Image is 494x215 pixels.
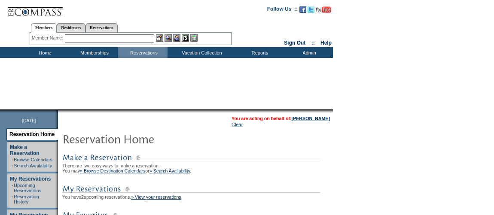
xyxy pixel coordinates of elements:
[284,47,333,58] td: Admin
[62,184,320,194] img: SubTtlMyReservations.gif
[284,40,305,46] a: Sign Out
[267,5,298,15] td: Follow Us ::
[81,194,84,200] b: 2
[168,47,234,58] td: Vacation Collection
[12,194,13,204] td: ·
[62,152,320,163] img: SubTtlMakeAReservation.gif
[299,9,306,14] a: Become our fan on Facebook
[31,23,57,33] a: Members
[234,47,284,58] td: Reports
[57,23,85,32] a: Residences
[190,34,198,42] img: b_calculator.gif
[292,116,330,121] a: [PERSON_NAME]
[9,131,55,137] a: Reservation Home
[182,34,189,42] img: Reservations
[299,6,306,13] img: Become our fan on Facebook
[10,144,40,156] a: Make a Reservation
[12,183,13,193] td: ·
[156,34,163,42] img: b_edit.gif
[14,157,52,162] a: Browse Calendars
[118,47,168,58] td: Reservations
[10,176,51,182] a: My Reservations
[316,6,331,13] img: Subscribe to our YouTube Channel
[22,118,37,123] span: [DATE]
[311,40,315,46] span: ::
[69,47,118,58] td: Memberships
[19,47,69,58] td: Home
[131,194,181,200] a: » View your reservations
[62,130,234,147] img: pgTtlReservationHome.gif
[149,168,190,173] a: » Search Availability
[55,109,58,113] img: promoShadowLeftCorner.gif
[80,168,145,173] a: » Browse Destination Calendars
[14,183,41,193] a: Upcoming Reservations
[308,9,314,14] a: Follow us on Twitter
[14,163,52,168] a: Search Availability
[12,157,13,162] td: ·
[173,34,180,42] img: Impersonate
[85,23,118,32] a: Reservations
[316,9,331,14] a: Subscribe to our YouTube Channel
[32,34,65,42] div: Member Name:
[165,34,172,42] img: View
[14,194,39,204] a: Reservation History
[308,6,314,13] img: Follow us on Twitter
[232,122,243,127] a: Clear
[320,40,332,46] a: Help
[58,109,59,113] img: blank.gif
[232,116,330,121] span: You are acting on behalf of:
[12,163,13,168] td: ·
